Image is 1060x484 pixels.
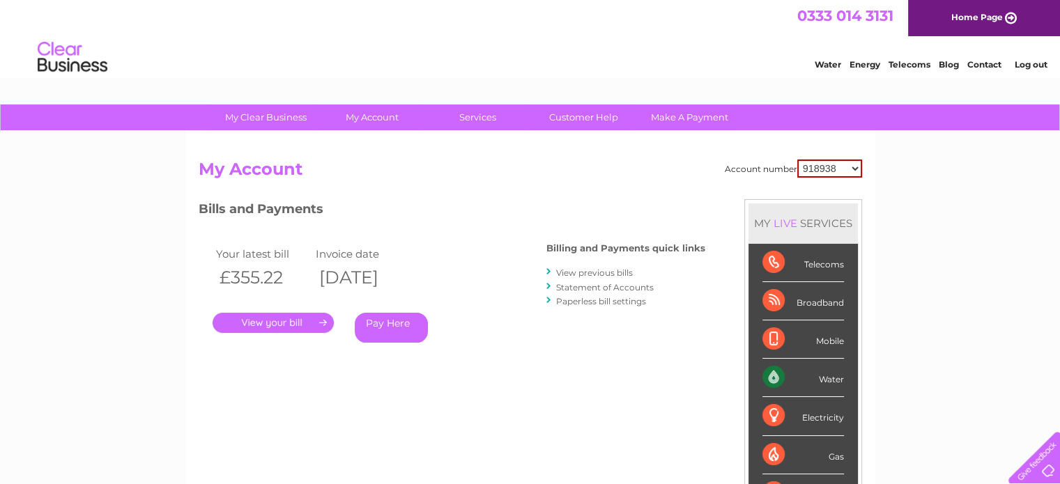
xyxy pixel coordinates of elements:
a: Services [420,104,535,130]
div: LIVE [771,217,800,230]
h2: My Account [199,159,862,186]
div: Mobile [762,320,844,359]
img: logo.png [37,36,108,79]
a: Make A Payment [632,104,747,130]
td: Your latest bill [213,244,313,263]
h3: Bills and Payments [199,199,705,224]
div: Account number [725,159,862,178]
div: Clear Business is a trading name of Verastar Limited (registered in [GEOGRAPHIC_DATA] No. 3667643... [201,8,860,68]
th: [DATE] [312,263,413,292]
a: 0333 014 3131 [797,7,893,24]
div: Electricity [762,397,844,435]
a: Contact [967,59,1001,70]
a: My Account [314,104,429,130]
div: Water [762,359,844,397]
a: Blog [939,59,959,70]
h4: Billing and Payments quick links [546,243,705,253]
a: View previous bills [556,267,633,278]
a: Telecoms [889,59,930,70]
a: Energy [850,59,880,70]
a: Log out [1014,59,1047,70]
div: MY SERVICES [748,203,858,243]
a: My Clear Business [208,104,323,130]
a: . [213,313,334,333]
a: Water [815,59,841,70]
td: Invoice date [312,244,413,263]
div: Gas [762,436,844,474]
div: Telecoms [762,244,844,282]
a: Statement of Accounts [556,282,654,292]
a: Pay Here [355,313,428,343]
div: Broadband [762,282,844,320]
th: £355.22 [213,263,313,292]
a: Customer Help [526,104,641,130]
a: Paperless bill settings [556,296,646,306]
